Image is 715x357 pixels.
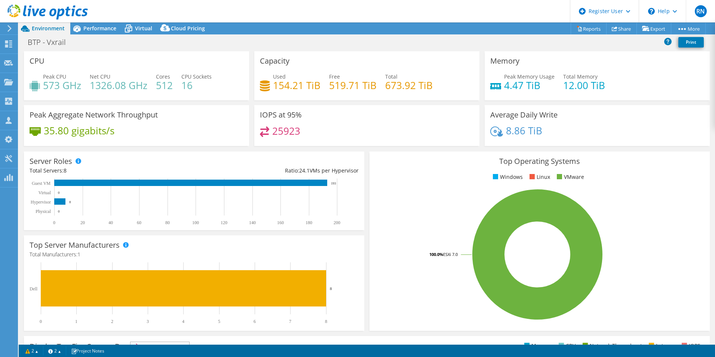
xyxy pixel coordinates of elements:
text: Guest VM [32,181,50,186]
a: 2 [20,346,43,356]
li: CPU [557,342,576,350]
span: IOPS [131,342,189,351]
span: Total [385,73,398,80]
a: 2 [43,346,66,356]
text: 8 [330,286,332,291]
a: Export [636,23,671,34]
svg: \n [648,8,655,15]
span: Cloud Pricing [171,25,205,32]
h4: 673.92 TiB [385,81,433,89]
h3: IOPS at 95% [260,111,302,119]
h3: Average Daily Write [490,111,558,119]
h3: Capacity [260,57,289,65]
h3: Server Roles [30,157,72,165]
text: 0 [58,210,60,213]
li: Network Throughput [581,342,642,350]
text: Dell [30,286,37,292]
tspan: 100.0% [429,251,443,257]
span: Peak CPU [43,73,66,80]
text: 20 [80,220,85,225]
h4: 35.80 gigabits/s [44,126,114,135]
tspan: ESXi 7.0 [443,251,458,257]
text: 6 [254,319,256,324]
span: 1 [77,251,80,258]
text: 4 [182,319,184,324]
text: Physical [36,209,51,214]
li: VMware [555,173,584,181]
span: Net CPU [90,73,110,80]
text: 0 [53,220,55,225]
text: 8 [325,319,327,324]
li: Linux [528,173,550,181]
span: Performance [83,25,116,32]
div: Ratio: VMs per Hypervisor [194,167,359,175]
text: 160 [277,220,284,225]
h4: Total Manufacturers: [30,250,359,259]
li: Memory [522,342,552,350]
text: 8 [69,200,71,204]
text: 100 [192,220,199,225]
span: Cores [156,73,170,80]
span: Used [273,73,286,80]
text: 5 [218,319,220,324]
h1: BTP - Vxrail [24,38,77,46]
li: IOPS [680,342,700,350]
text: 60 [137,220,141,225]
a: Share [606,23,637,34]
a: Reports [571,23,607,34]
span: Total Memory [563,73,598,80]
h3: Memory [490,57,519,65]
text: 1 [75,319,77,324]
li: Latency [647,342,675,350]
text: 40 [108,220,113,225]
a: More [671,23,706,34]
h4: 154.21 TiB [273,81,320,89]
h3: Top Server Manufacturers [30,241,120,249]
span: Virtual [135,25,152,32]
text: 2 [111,319,113,324]
text: 120 [221,220,227,225]
h3: Top Operating Systems [375,157,704,165]
h4: 16 [181,81,212,89]
h4: 25923 [272,127,300,135]
li: Windows [491,173,523,181]
h4: 519.71 TiB [329,81,377,89]
div: Total Servers: [30,167,194,175]
text: Virtual [39,190,51,195]
span: 8 [64,167,67,174]
h4: 1326.08 GHz [90,81,147,89]
h4: 12.00 TiB [563,81,605,89]
h4: 4.47 TiB [504,81,555,89]
text: Hypervisor [31,199,51,205]
a: Print [678,37,704,48]
text: 0 [58,191,60,195]
h4: 8.86 TiB [506,126,542,135]
text: 180 [306,220,312,225]
span: Free [329,73,340,80]
text: 0 [40,319,42,324]
text: 7 [289,319,291,324]
h3: CPU [30,57,45,65]
h4: 512 [156,81,173,89]
span: Environment [32,25,65,32]
span: 24.1 [299,167,310,174]
span: Peak Memory Usage [504,73,555,80]
text: 80 [165,220,170,225]
span: RN [695,5,707,17]
text: 140 [249,220,256,225]
a: Project Notes [66,346,110,356]
text: 3 [147,319,149,324]
text: 200 [334,220,340,225]
h4: 573 GHz [43,81,81,89]
span: CPU Sockets [181,73,212,80]
h3: Peak Aggregate Network Throughput [30,111,158,119]
text: 193 [331,181,336,185]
